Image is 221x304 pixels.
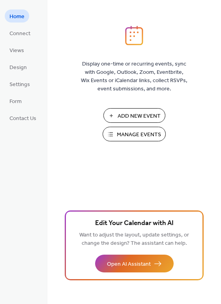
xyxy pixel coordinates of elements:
span: Home [9,13,24,21]
span: Want to adjust the layout, update settings, or change the design? The assistant can help. [79,230,189,249]
img: logo_icon.svg [125,26,143,45]
a: Design [5,60,32,73]
a: Home [5,9,29,23]
span: Manage Events [117,131,161,139]
span: Contact Us [9,114,36,123]
a: Connect [5,26,35,39]
span: Add New Event [118,112,161,120]
span: Views [9,47,24,55]
button: Open AI Assistant [95,255,174,272]
a: Contact Us [5,111,41,124]
span: Form [9,98,22,106]
span: Design [9,64,27,72]
span: Settings [9,81,30,89]
a: Settings [5,77,35,90]
a: Form [5,94,26,107]
span: Display one-time or recurring events, sync with Google, Outlook, Zoom, Eventbrite, Wix Events or ... [81,60,187,93]
span: Connect [9,30,30,38]
a: Views [5,43,29,56]
span: Open AI Assistant [107,260,151,268]
span: Edit Your Calendar with AI [95,218,174,229]
button: Add New Event [103,108,165,123]
button: Manage Events [103,127,166,141]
